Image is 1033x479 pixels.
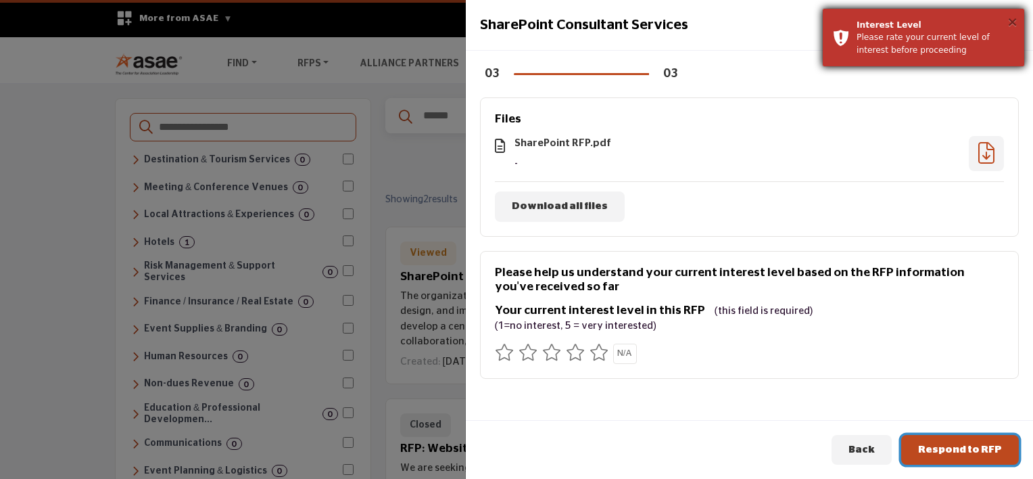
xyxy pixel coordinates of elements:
div: 03 [485,65,500,83]
span: Back [848,444,875,455]
div: 03 [663,65,678,83]
button: Respond to RFP [901,435,1019,465]
h4: SharePoint Consultant Services [480,14,688,36]
button: Back [832,435,892,465]
button: Download all files [495,191,625,222]
span: - [514,158,518,169]
span: N/A [617,349,633,358]
h5: Your current interest level in this RFP [495,304,705,318]
span: Download all files [512,201,608,211]
h5: Please help us understand your current interest level based on the RFP information you've receive... [495,266,1004,294]
h5: Files [495,112,1004,127]
span: (this field is required) [715,306,813,316]
span: Respond to RFP [918,444,1002,455]
button: × [1007,15,1018,28]
div: Please rate your current level of interest before proceeding [857,31,1014,56]
div: SharePoint RFP.pdf [514,136,959,152]
div: Interest Level [857,19,1014,31]
span: (1=no interest, 5 = very interested) [495,321,657,331]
